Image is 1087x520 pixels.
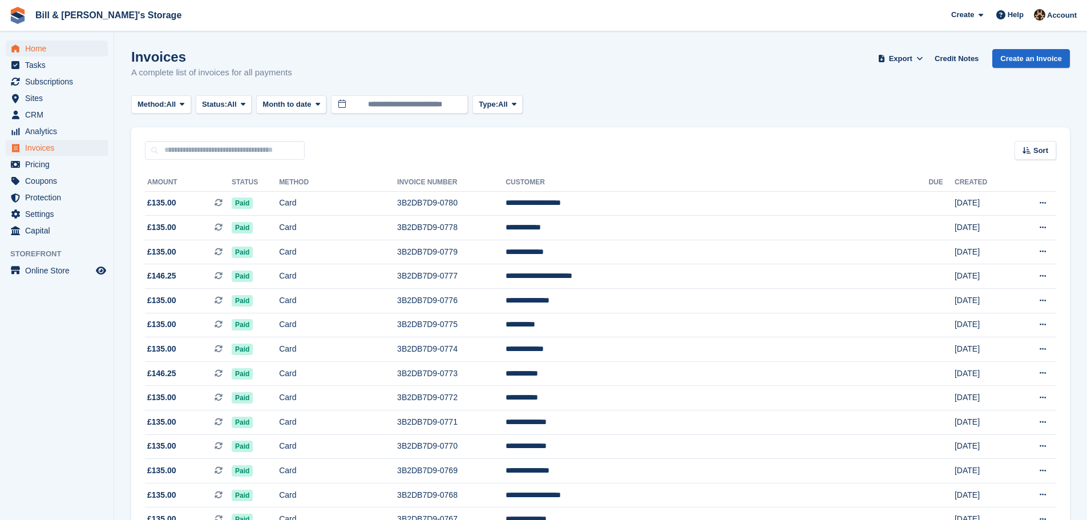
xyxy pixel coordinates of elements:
[25,90,94,106] span: Sites
[232,197,253,209] span: Paid
[145,174,232,192] th: Amount
[25,223,94,239] span: Capital
[25,57,94,73] span: Tasks
[279,174,397,192] th: Method
[279,434,397,459] td: Card
[279,361,397,386] td: Card
[25,41,94,57] span: Home
[955,386,1013,410] td: [DATE]
[6,156,108,172] a: menu
[25,74,94,90] span: Subscriptions
[25,206,94,222] span: Settings
[147,246,176,258] span: £135.00
[202,99,227,110] span: Status:
[1034,9,1045,21] img: Jack Bottesch
[279,264,397,289] td: Card
[955,434,1013,459] td: [DATE]
[232,319,253,330] span: Paid
[397,191,506,216] td: 3B2DB7D9-0780
[227,99,237,110] span: All
[131,95,191,114] button: Method: All
[25,123,94,139] span: Analytics
[397,216,506,240] td: 3B2DB7D9-0778
[232,368,253,380] span: Paid
[955,240,1013,264] td: [DATE]
[6,190,108,205] a: menu
[279,337,397,362] td: Card
[1047,10,1077,21] span: Account
[25,156,94,172] span: Pricing
[196,95,252,114] button: Status: All
[131,49,292,65] h1: Invoices
[279,191,397,216] td: Card
[1033,145,1048,156] span: Sort
[232,441,253,452] span: Paid
[147,489,176,501] span: £135.00
[147,416,176,428] span: £135.00
[94,264,108,277] a: Preview store
[498,99,508,110] span: All
[232,465,253,477] span: Paid
[397,337,506,362] td: 3B2DB7D9-0774
[147,465,176,477] span: £135.00
[25,140,94,156] span: Invoices
[955,289,1013,313] td: [DATE]
[955,216,1013,240] td: [DATE]
[131,66,292,79] p: A complete list of invoices for all payments
[397,434,506,459] td: 3B2DB7D9-0770
[279,216,397,240] td: Card
[147,440,176,452] span: £135.00
[279,240,397,264] td: Card
[147,197,176,209] span: £135.00
[256,95,326,114] button: Month to date
[397,240,506,264] td: 3B2DB7D9-0779
[1008,9,1024,21] span: Help
[6,263,108,279] a: menu
[951,9,974,21] span: Create
[6,140,108,156] a: menu
[31,6,186,25] a: Bill & [PERSON_NAME]'s Storage
[25,173,94,189] span: Coupons
[232,222,253,233] span: Paid
[232,271,253,282] span: Paid
[279,386,397,410] td: Card
[506,174,928,192] th: Customer
[955,264,1013,289] td: [DATE]
[397,289,506,313] td: 3B2DB7D9-0776
[397,386,506,410] td: 3B2DB7D9-0772
[147,368,176,380] span: £146.25
[10,248,114,260] span: Storefront
[955,410,1013,435] td: [DATE]
[397,483,506,507] td: 3B2DB7D9-0768
[397,459,506,483] td: 3B2DB7D9-0769
[279,313,397,337] td: Card
[25,263,94,279] span: Online Store
[955,483,1013,507] td: [DATE]
[279,459,397,483] td: Card
[955,174,1013,192] th: Created
[875,49,926,68] button: Export
[232,392,253,404] span: Paid
[138,99,167,110] span: Method:
[232,344,253,355] span: Paid
[397,264,506,289] td: 3B2DB7D9-0777
[6,74,108,90] a: menu
[955,337,1013,362] td: [DATE]
[147,295,176,307] span: £135.00
[147,221,176,233] span: £135.00
[232,295,253,307] span: Paid
[397,313,506,337] td: 3B2DB7D9-0775
[147,392,176,404] span: £135.00
[9,7,26,24] img: stora-icon-8386f47178a22dfd0bd8f6a31ec36ba5ce8667c1dd55bd0f319d3a0aa187defe.svg
[397,410,506,435] td: 3B2DB7D9-0771
[232,247,253,258] span: Paid
[889,53,912,65] span: Export
[6,107,108,123] a: menu
[930,49,983,68] a: Credit Notes
[6,223,108,239] a: menu
[25,107,94,123] span: CRM
[955,361,1013,386] td: [DATE]
[472,95,523,114] button: Type: All
[6,206,108,222] a: menu
[232,490,253,501] span: Paid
